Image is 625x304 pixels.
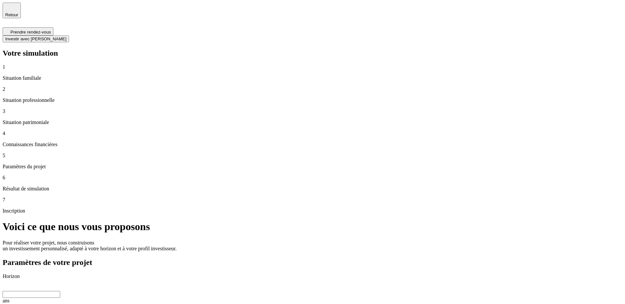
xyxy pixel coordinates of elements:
span: Retour [5,12,18,17]
p: 3 [3,108,622,114]
p: Horizon [3,273,622,279]
p: Inscription [3,208,622,214]
span: Pour réaliser votre projet [3,240,55,245]
span: , nous construisons [55,240,94,245]
p: 1 [3,64,622,70]
p: 7 [3,197,622,203]
button: Retour [3,3,21,18]
p: Situation patrimoniale [3,119,622,125]
p: Situation professionnelle [3,97,622,103]
span: Investir avec [PERSON_NAME] [5,36,66,41]
p: 2 [3,86,622,92]
p: Paramètres du projet [3,164,622,170]
span: un investissement personnalisé, adapté à votre horizon et à votre profil investisseur. [3,246,177,251]
h1: Voici ce que nous vous proposons [3,221,622,233]
h2: Paramètres de votre projet [3,258,622,267]
button: Investir avec [PERSON_NAME] [3,35,69,42]
p: 5 [3,153,622,159]
button: Prendre rendez-vous [3,27,53,35]
p: Situation familiale [3,75,622,81]
span: ans [3,298,9,303]
p: Connaissances financières [3,142,622,147]
p: 6 [3,175,622,181]
span: Prendre rendez-vous [10,30,51,35]
p: 4 [3,131,622,136]
p: Résultat de simulation [3,186,622,192]
h2: Votre simulation [3,49,622,58]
